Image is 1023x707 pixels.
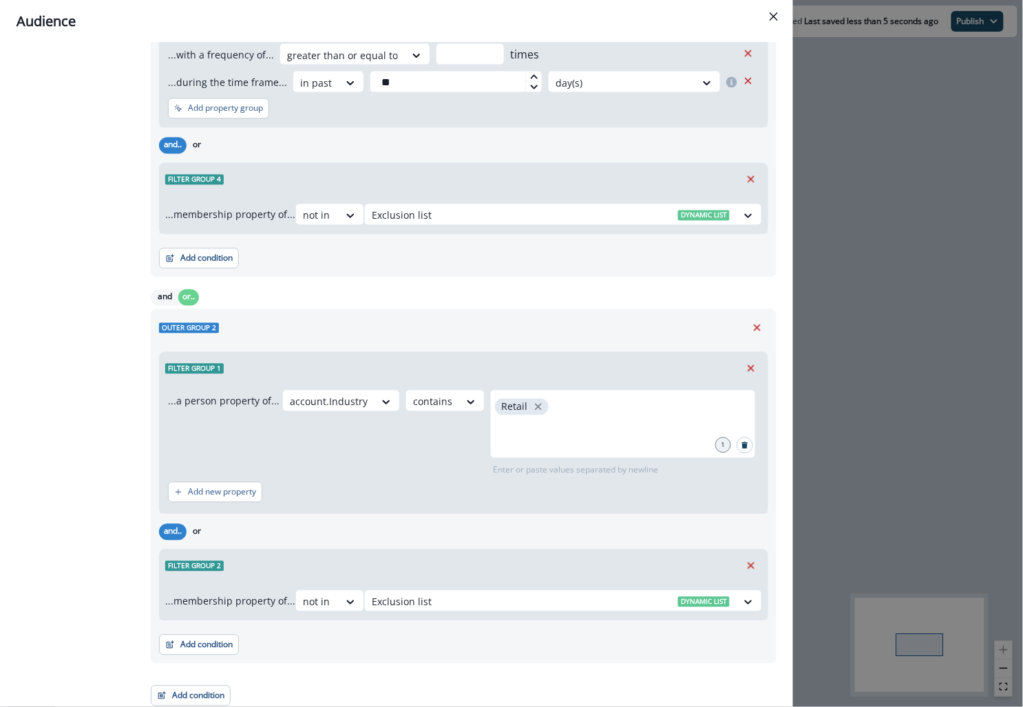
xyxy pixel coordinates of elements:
[737,71,759,91] button: Remove
[501,402,527,413] p: Retail
[168,394,280,409] p: ...a person property of...
[168,75,287,89] p: ...during the time frame...
[165,561,224,572] span: Filter group 2
[159,248,239,269] button: Add condition
[165,364,224,374] span: Filter group 1
[168,98,269,119] button: Add property group
[159,524,187,541] button: and..
[159,323,219,334] span: Outer group 2
[510,46,539,63] p: times
[740,358,762,379] button: Remove
[187,524,207,541] button: or
[737,437,753,454] button: Search
[740,169,762,190] button: Remove
[165,594,295,609] p: ...membership property of...
[531,400,545,414] button: close
[17,11,777,32] div: Audience
[737,43,759,64] button: Remove
[168,47,274,62] p: ...with a frequency of...
[159,138,187,154] button: and..
[763,6,785,28] button: Close
[178,290,199,306] button: or..
[746,318,768,338] button: Remove
[490,464,661,477] p: Enter or paste values separated by newline
[165,208,295,222] p: ...membership property of...
[168,482,262,503] button: Add new property
[740,556,762,576] button: Remove
[715,437,731,453] div: 1
[151,290,178,306] button: and
[165,175,224,185] span: Filter group 4
[159,635,239,655] button: Add condition
[151,686,231,706] button: Add condition
[187,138,207,154] button: or
[188,104,263,113] p: Add property group
[188,488,256,497] p: Add new property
